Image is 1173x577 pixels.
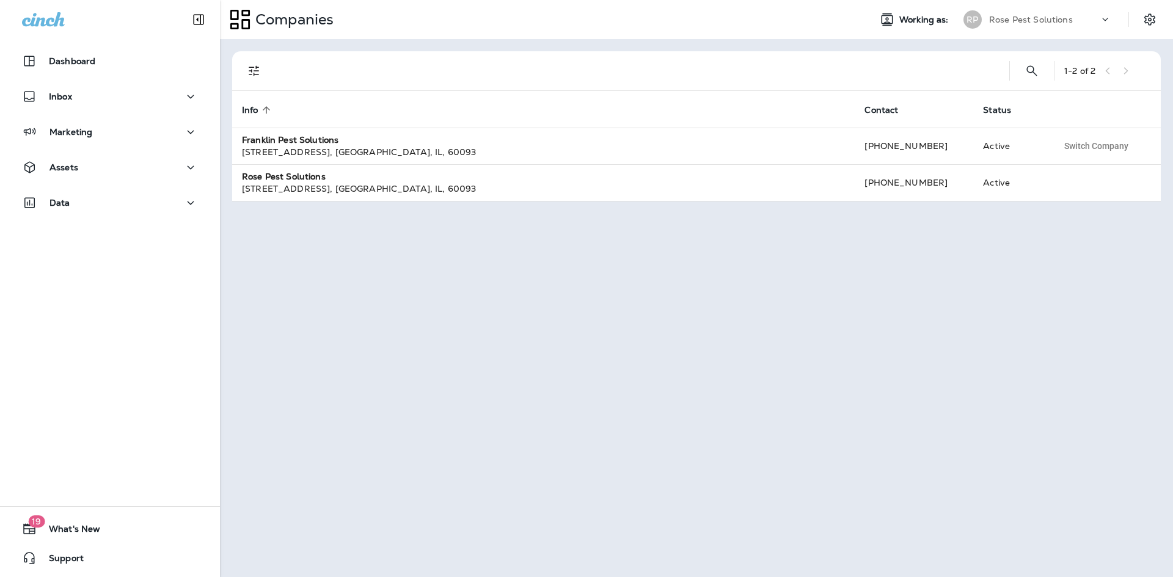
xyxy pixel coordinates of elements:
p: Data [49,198,70,208]
td: [PHONE_NUMBER] [855,128,973,164]
p: Assets [49,162,78,172]
td: Active [973,128,1048,164]
button: Data [12,191,208,215]
p: Marketing [49,127,92,137]
button: Assets [12,155,208,180]
span: 19 [28,515,45,528]
span: Status [983,105,1011,115]
p: Rose Pest Solutions [989,15,1073,24]
strong: Rose Pest Solutions [242,171,326,182]
button: Support [12,546,208,570]
span: Working as: [899,15,951,25]
span: Switch Company [1064,142,1128,150]
button: 19What's New [12,517,208,541]
p: Companies [250,10,334,29]
p: Inbox [49,92,72,101]
span: What's New [37,524,100,539]
span: Support [37,553,84,568]
button: Filters [242,59,266,83]
span: Info [242,104,274,115]
button: Dashboard [12,49,208,73]
td: [PHONE_NUMBER] [855,164,973,201]
button: Collapse Sidebar [181,7,216,32]
button: Switch Company [1058,137,1135,155]
span: Status [983,104,1027,115]
span: Contact [864,105,898,115]
button: Marketing [12,120,208,144]
div: 1 - 2 of 2 [1064,66,1095,76]
button: Inbox [12,84,208,109]
button: Settings [1139,9,1161,31]
p: Dashboard [49,56,95,66]
span: Contact [864,104,914,115]
span: Info [242,105,258,115]
button: Search Companies [1020,59,1044,83]
td: Active [973,164,1048,201]
div: RP [963,10,982,29]
div: [STREET_ADDRESS] , [GEOGRAPHIC_DATA] , IL , 60093 [242,146,845,158]
div: [STREET_ADDRESS] , [GEOGRAPHIC_DATA] , IL , 60093 [242,183,845,195]
strong: Franklin Pest Solutions [242,134,338,145]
